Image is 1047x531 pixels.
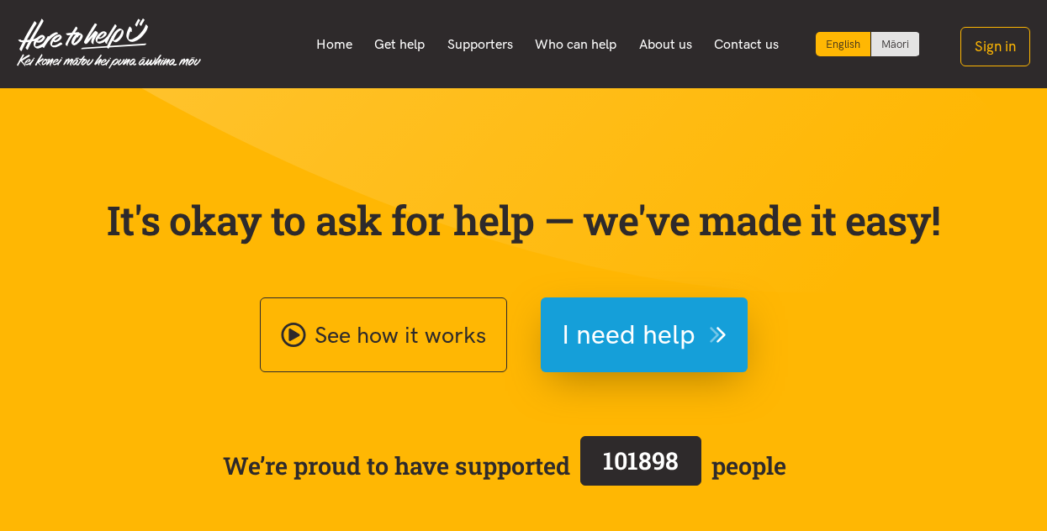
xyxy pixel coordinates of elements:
[816,32,871,56] div: Current language
[871,32,919,56] a: Switch to Te Reo Māori
[703,27,791,62] a: Contact us
[304,27,363,62] a: Home
[562,313,695,356] span: I need help
[363,27,436,62] a: Get help
[223,433,786,498] span: We’re proud to have supported people
[570,433,711,498] a: 101898
[524,27,628,62] a: Who can help
[628,27,704,62] a: About us
[436,27,524,62] a: Supporters
[816,32,920,56] div: Language toggle
[260,297,507,372] a: See how it works
[603,444,679,476] span: 101898
[103,196,944,244] p: It's okay to ask for help — we've made it easy!
[17,18,201,69] img: Home
[960,27,1030,66] button: Sign in
[541,297,748,372] button: I need help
